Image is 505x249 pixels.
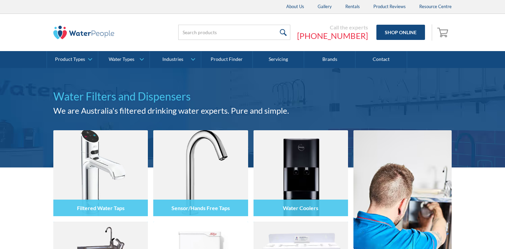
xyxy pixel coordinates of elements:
[297,24,368,31] div: Call the experts
[55,56,85,62] div: Product Types
[254,130,348,216] img: Water Coolers
[437,27,450,38] img: shopping cart
[171,205,230,211] h4: Sensor/Hands Free Taps
[150,51,201,68] a: Industries
[304,51,355,68] a: Brands
[376,25,425,40] a: Shop Online
[53,26,114,39] img: The Water People
[47,51,98,68] a: Product Types
[435,24,452,41] a: Open empty cart
[283,205,318,211] h4: Water Coolers
[437,215,505,249] iframe: podium webchat widget bubble
[53,130,148,216] img: Filtered Water Taps
[153,130,248,216] img: Sensor/Hands Free Taps
[162,56,183,62] div: Industries
[178,25,290,40] input: Search products
[355,51,407,68] a: Contact
[77,205,125,211] h4: Filtered Water Taps
[98,51,149,68] a: Water Types
[253,51,304,68] a: Servicing
[109,56,134,62] div: Water Types
[201,51,252,68] a: Product Finder
[297,31,368,41] a: [PHONE_NUMBER]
